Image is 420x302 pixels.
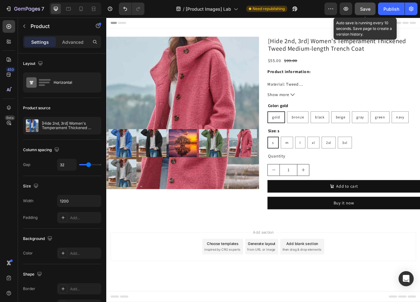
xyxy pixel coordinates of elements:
span: gold [200,117,210,123]
div: Add... [70,286,100,292]
img: product feature img [26,119,38,132]
iframe: Design area [106,18,420,302]
div: Choose templates [121,269,160,276]
div: Gap [23,162,30,168]
input: Auto [57,159,76,170]
div: Horizontal [54,75,92,90]
input: quantity [209,177,230,191]
span: then drag & drop elements [212,277,259,283]
span: black [252,117,263,123]
div: Background [23,235,54,243]
span: Need republishing [253,6,285,12]
span: from URL or image [170,277,204,283]
p: Product [31,22,84,30]
span: 3xl [284,148,291,153]
button: increment [230,177,244,191]
span: bronze [223,117,238,123]
button: Save [355,3,376,15]
div: Color [23,250,33,256]
b: Product information: [194,62,247,68]
h2: [Hide 2nd, 3rd] Women's Temperament Thickened Tweed Medium-length Trench Coat [194,23,378,43]
span: m [216,148,220,153]
input: Auto [57,195,101,207]
button: 7 [3,3,47,15]
div: Publish [383,6,399,12]
button: Show more [194,89,378,97]
span: inspired by CRO experts [118,277,161,283]
p: 7 [41,5,44,13]
div: Size [23,182,40,191]
div: Open Intercom Messenger [399,271,414,286]
span: / [183,6,184,12]
div: Column spacing [23,146,61,154]
div: Product source [23,105,50,111]
div: Generate layout [171,269,204,276]
span: green [324,117,336,123]
span: Add section [174,255,204,262]
div: Add... [70,251,100,256]
div: Undo/Redo [119,3,144,15]
p: [Hide 2nd, 3rd] Women's Temperament Thickened Tweed Medium-length Trench Coat [42,121,98,130]
button: decrement [195,177,209,191]
div: $99.00 [214,48,231,56]
legend: Color: gold [194,102,220,111]
p: Settings [31,39,49,45]
div: Beta [5,115,15,120]
span: xl [248,148,252,153]
div: Add blank section [217,269,255,276]
p: Advanced [62,39,84,45]
legend: Size: s [194,132,209,141]
span: [Product Images] Lab [186,6,231,12]
button: Add to cart [194,196,378,211]
span: beige [277,117,288,123]
p: Material: Tweed Style:Fashion simple Features:Solid color Colour:Green,Pink,Grey,Blue,Black [194,77,277,106]
div: Buy it now [274,220,299,227]
span: 2xl [265,148,271,153]
div: Shape [23,270,43,279]
div: Add... [70,215,100,221]
span: gray [301,117,311,123]
div: 450 [6,67,15,72]
span: navy [349,117,359,123]
div: Quantity [194,163,378,172]
div: Width [23,198,33,204]
div: Layout [23,60,44,68]
span: Show more [194,89,221,97]
span: Save [360,6,370,12]
span: s [200,148,202,153]
div: Padding [23,215,38,220]
div: $55.00 [194,48,211,56]
span: l [233,148,235,153]
div: Add to cart [277,200,303,207]
button: Publish [378,3,405,15]
div: Border [23,286,35,292]
button: Buy it now [194,216,378,231]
